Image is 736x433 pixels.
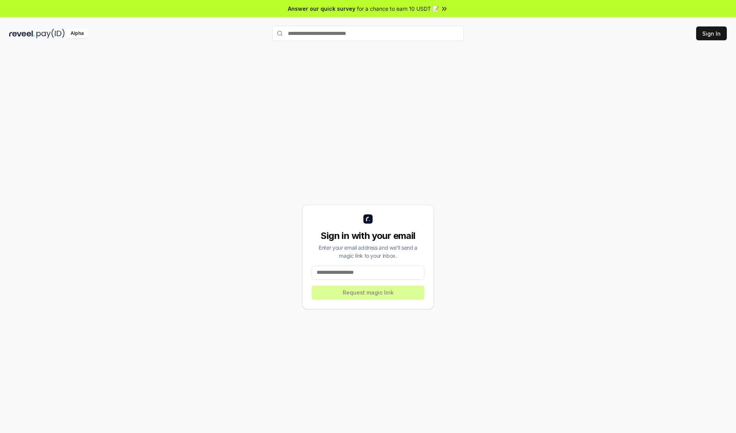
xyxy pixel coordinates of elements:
span: for a chance to earn 10 USDT 📝 [357,5,439,13]
span: Answer our quick survey [288,5,355,13]
img: reveel_dark [9,29,35,38]
img: logo_small [363,214,373,224]
img: pay_id [36,29,65,38]
div: Sign in with your email [312,230,424,242]
div: Alpha [66,29,88,38]
button: Sign In [696,26,727,40]
div: Enter your email address and we’ll send a magic link to your inbox. [312,244,424,260]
